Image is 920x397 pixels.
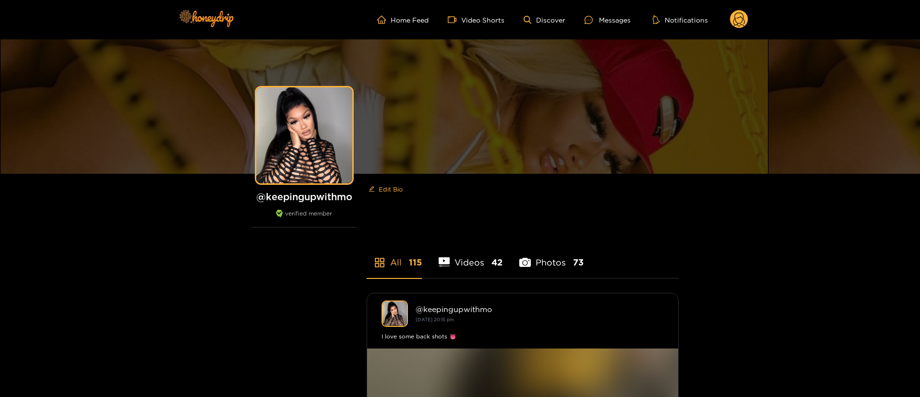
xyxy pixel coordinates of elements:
[367,235,422,278] li: All
[382,332,664,341] div: I love some back shots 👅
[585,14,631,25] div: Messages
[251,191,357,203] h1: @ keepingupwithmo
[382,301,408,327] img: keepingupwithmo
[524,16,565,24] a: Discover
[416,305,664,313] div: @ keepingupwithmo
[367,181,405,197] button: editEdit Bio
[650,15,711,24] button: Notifications
[377,15,391,24] span: home
[379,184,403,194] span: Edit Bio
[377,15,429,24] a: Home Feed
[251,210,357,228] div: verified member
[519,235,584,278] li: Photos
[374,257,385,268] span: appstore
[448,15,504,24] a: Video Shorts
[573,256,584,268] span: 73
[416,317,454,322] small: [DATE] 20:15 pm
[369,186,375,193] span: edit
[448,15,461,24] span: video-camera
[439,235,503,278] li: Videos
[491,256,502,268] span: 42
[409,256,422,268] span: 115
